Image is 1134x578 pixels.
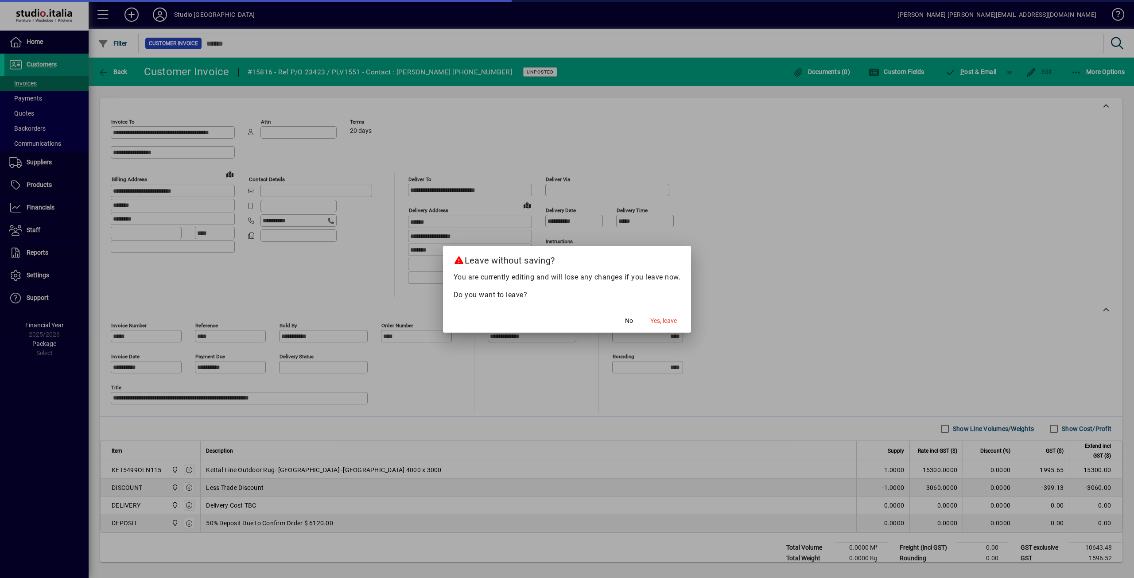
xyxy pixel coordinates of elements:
button: No [615,313,643,329]
p: Do you want to leave? [454,290,681,300]
span: Yes, leave [650,316,677,326]
h2: Leave without saving? [443,246,691,272]
p: You are currently editing and will lose any changes if you leave now. [454,272,681,283]
span: No [625,316,633,326]
button: Yes, leave [647,313,680,329]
